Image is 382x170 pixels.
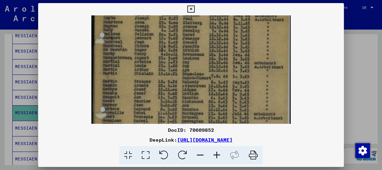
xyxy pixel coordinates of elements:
img: Zustimmung ändern [355,143,370,158]
div: DeepLink: [38,136,344,144]
div: Zustimmung ändern [355,143,370,158]
div: DocID: 70609852 [38,126,344,134]
a: [URL][DOMAIN_NAME] [177,137,233,143]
